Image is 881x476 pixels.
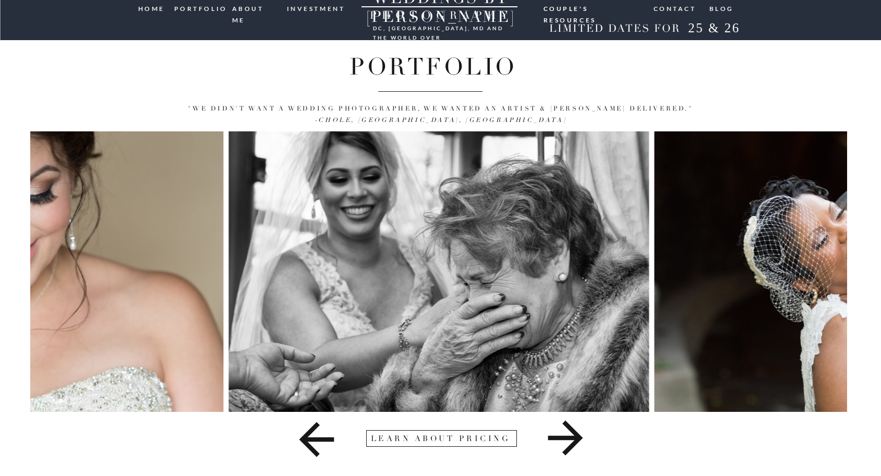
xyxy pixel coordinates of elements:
[232,3,280,13] a: ABOUT ME
[546,22,684,35] h2: LIMITED DATES FOR
[174,3,224,13] a: portfolio
[373,23,506,32] h3: DC, [GEOGRAPHIC_DATA], md and the world over
[315,116,566,124] i: -Chole, [GEOGRAPHIC_DATA], [GEOGRAPHIC_DATA]
[654,3,697,13] a: Contact
[680,20,749,39] h2: 25 & 26
[117,53,749,78] h1: Portfolio
[138,3,167,14] a: HOME
[544,3,644,11] a: Couple's resources
[76,103,805,126] p: "We didn't want a wedding photographer, we wanted an artist & [PERSON_NAME] delivered."
[287,3,346,13] a: investment
[709,3,734,13] a: blog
